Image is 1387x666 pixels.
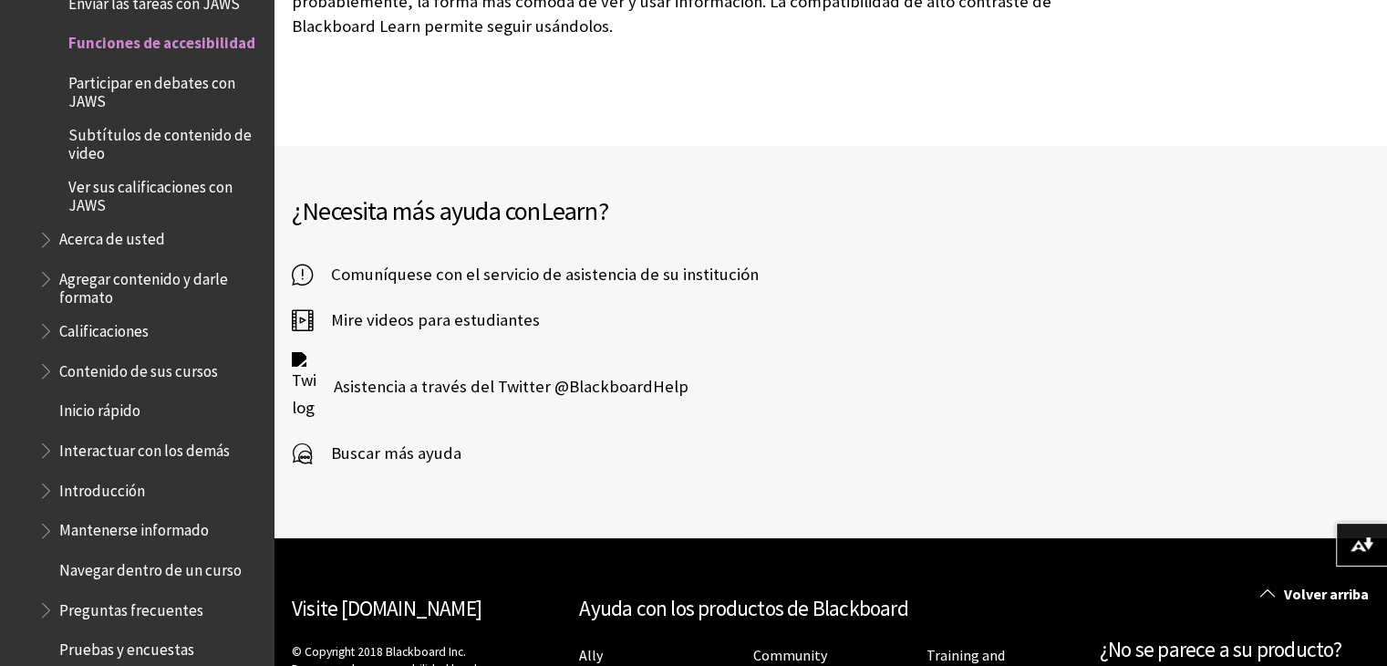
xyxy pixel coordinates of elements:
[1100,634,1369,666] h2: ¿No se parece a su producto?
[541,194,598,227] span: Learn
[292,352,688,421] a: Twitter logo Asistencia a través del Twitter @BlackboardHelp
[59,224,165,249] span: Acerca de usted
[316,373,688,401] span: Asistencia a través del Twitter @BlackboardHelp
[59,316,149,340] span: Calificaciones
[313,307,540,334] span: Mire videos para estudiantes
[68,120,261,162] span: Subtítulos de contenido de video
[59,356,218,380] span: Contenido de sus cursos
[59,435,230,460] span: Interactuar con los demás
[68,68,261,110] span: Participar en debates con JAWS
[59,396,140,421] span: Inicio rápido
[59,475,145,500] span: Introducción
[579,593,1082,625] h2: Ayuda con los productos de Blackboard
[292,352,316,421] img: Twitter logo
[292,440,461,467] a: Buscar más ayuda
[68,172,261,214] span: Ver sus calificaciones con JAWS
[59,515,209,540] span: Mantenerse informado
[292,261,759,288] a: Comuníquese con el servicio de asistencia de su institución
[313,440,461,467] span: Buscar más ayuda
[579,646,603,665] a: Ally
[59,635,194,660] span: Pruebas y encuestas
[292,307,540,334] a: Mire videos para estudiantes
[292,192,831,230] h2: ¿Necesita más ayuda con ?
[59,555,242,579] span: Navegar dentro de un curso
[1247,578,1387,611] a: Volver arriba
[292,595,481,621] a: Visite [DOMAIN_NAME]
[68,27,255,52] span: Funciones de accesibilidad
[313,261,759,288] span: Comuníquese con el servicio de asistencia de su institución
[59,264,261,307] span: Agregar contenido y darle formato
[59,595,203,619] span: Preguntas frecuentes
